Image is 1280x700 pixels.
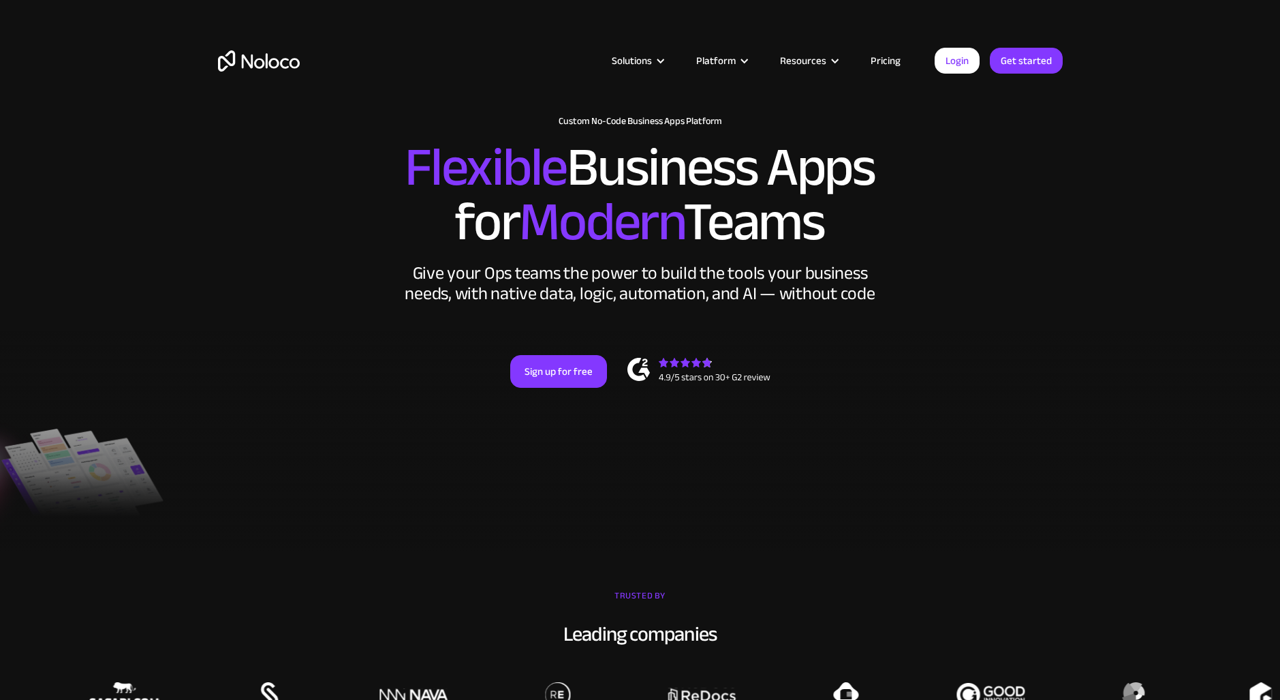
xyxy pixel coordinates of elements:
[935,48,980,74] a: Login
[218,140,1063,249] h2: Business Apps for Teams
[595,52,679,70] div: Solutions
[510,355,607,388] a: Sign up for free
[763,52,854,70] div: Resources
[218,50,300,72] a: home
[612,52,652,70] div: Solutions
[780,52,826,70] div: Resources
[854,52,918,70] a: Pricing
[679,52,763,70] div: Platform
[990,48,1063,74] a: Get started
[696,52,736,70] div: Platform
[402,263,879,304] div: Give your Ops teams the power to build the tools your business needs, with native data, logic, au...
[405,117,567,218] span: Flexible
[519,171,683,273] span: Modern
